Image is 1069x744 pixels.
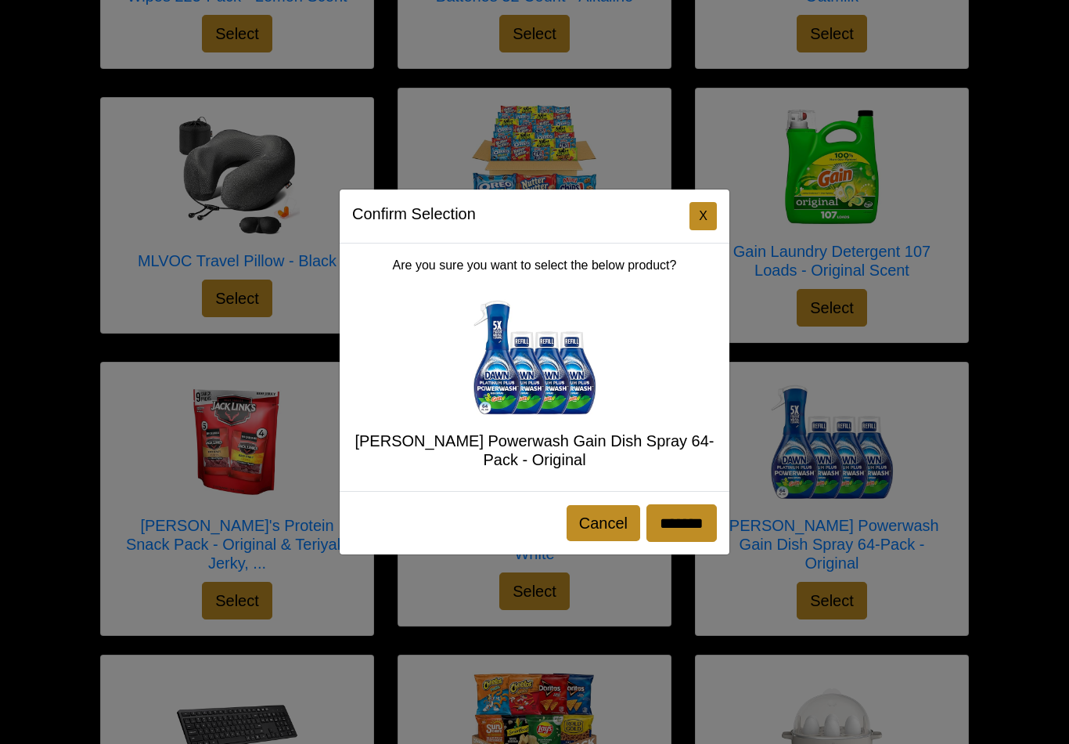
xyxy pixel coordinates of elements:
[689,202,717,230] button: Close
[352,202,476,226] h5: Confirm Selection
[340,244,729,491] div: Are you sure you want to select the below product?
[352,432,717,469] h5: [PERSON_NAME] Powerwash Gain Dish Spray 64-Pack - Original
[567,505,640,541] button: Cancel
[472,294,597,419] img: Dawn Powerwash Gain Dish Spray 64-Pack - Original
